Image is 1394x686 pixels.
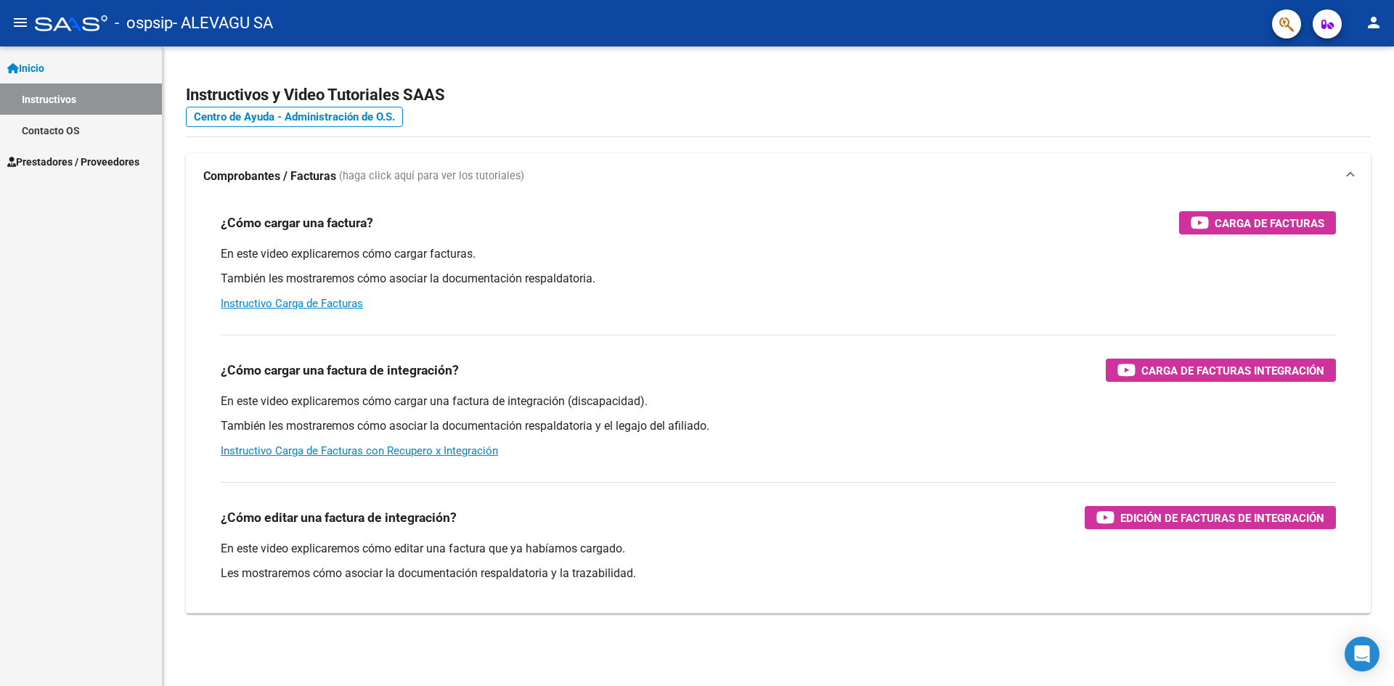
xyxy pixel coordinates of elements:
[7,60,44,76] span: Inicio
[221,565,1336,581] p: Les mostraremos cómo asociar la documentación respaldatoria y la trazabilidad.
[221,360,459,380] h3: ¿Cómo cargar una factura de integración?
[221,418,1336,434] p: También les mostraremos cómo asociar la documentación respaldatoria y el legajo del afiliado.
[221,213,373,233] h3: ¿Cómo cargar una factura?
[1141,362,1324,380] span: Carga de Facturas Integración
[221,297,363,310] a: Instructivo Carga de Facturas
[221,271,1336,287] p: También les mostraremos cómo asociar la documentación respaldatoria.
[186,81,1371,109] h2: Instructivos y Video Tutoriales SAAS
[1179,211,1336,234] button: Carga de Facturas
[12,14,29,31] mat-icon: menu
[186,107,403,127] a: Centro de Ayuda - Administración de O.S.
[203,168,336,184] strong: Comprobantes / Facturas
[221,393,1336,409] p: En este video explicaremos cómo cargar una factura de integración (discapacidad).
[115,7,173,39] span: - ospsip
[1106,359,1336,382] button: Carga de Facturas Integración
[221,444,498,457] a: Instructivo Carga de Facturas con Recupero x Integración
[7,154,139,170] span: Prestadores / Proveedores
[186,153,1371,200] mat-expansion-panel-header: Comprobantes / Facturas (haga click aquí para ver los tutoriales)
[221,507,457,528] h3: ¿Cómo editar una factura de integración?
[1085,506,1336,529] button: Edición de Facturas de integración
[221,541,1336,557] p: En este video explicaremos cómo editar una factura que ya habíamos cargado.
[1215,214,1324,232] span: Carga de Facturas
[1120,509,1324,527] span: Edición de Facturas de integración
[173,7,273,39] span: - ALEVAGU SA
[339,168,524,184] span: (haga click aquí para ver los tutoriales)
[1345,637,1379,671] div: Open Intercom Messenger
[221,246,1336,262] p: En este video explicaremos cómo cargar facturas.
[1365,14,1382,31] mat-icon: person
[186,200,1371,613] div: Comprobantes / Facturas (haga click aquí para ver los tutoriales)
